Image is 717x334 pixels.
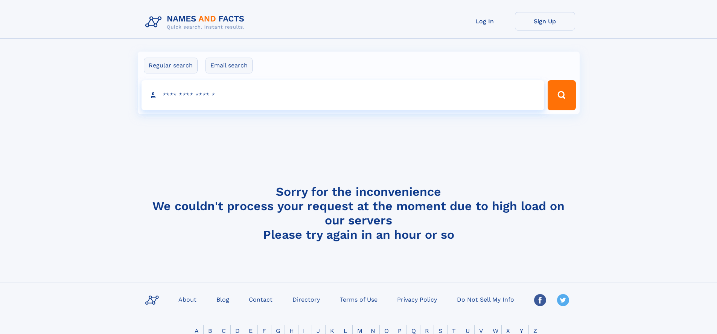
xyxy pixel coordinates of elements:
a: Do Not Sell My Info [454,294,517,305]
label: Email search [206,58,253,73]
a: Blog [213,294,232,305]
a: About [175,294,199,305]
a: Contact [246,294,276,305]
a: Terms of Use [337,294,381,305]
a: Privacy Policy [394,294,440,305]
input: search input [142,80,545,110]
a: Directory [289,294,323,305]
a: Sign Up [515,12,575,31]
button: Search Button [548,80,575,110]
label: Regular search [144,58,198,73]
img: Facebook [534,294,546,306]
img: Logo Names and Facts [142,12,251,32]
a: Log In [455,12,515,31]
h4: Sorry for the inconvenience We couldn't process your request at the moment due to high load on ou... [142,185,575,242]
img: Twitter [557,294,569,306]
